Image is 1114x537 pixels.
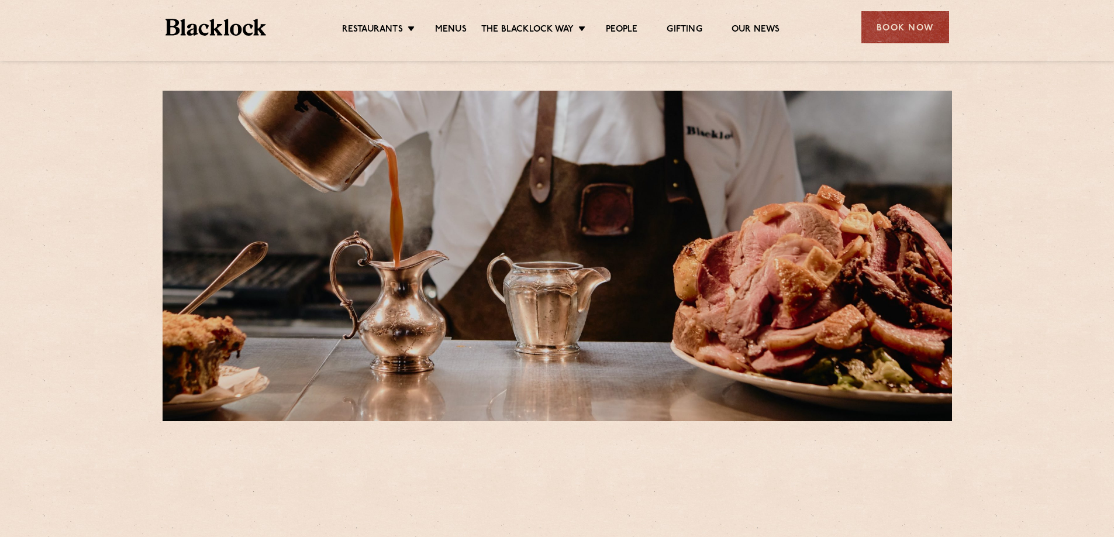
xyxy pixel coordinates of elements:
a: Menus [435,24,467,37]
a: Restaurants [342,24,403,37]
img: BL_Textured_Logo-footer-cropped.svg [165,19,267,36]
a: Our News [732,24,780,37]
a: People [606,24,637,37]
div: Book Now [861,11,949,43]
a: Gifting [667,24,702,37]
a: The Blacklock Way [481,24,574,37]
